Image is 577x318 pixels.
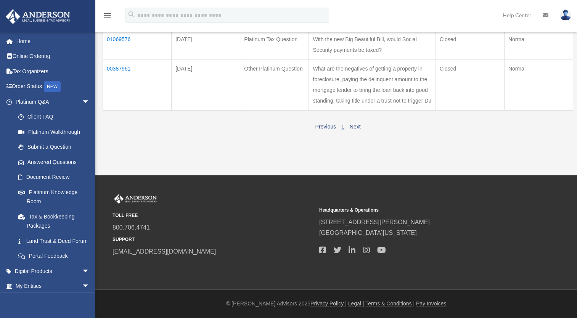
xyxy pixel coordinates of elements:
a: Platinum Q&Aarrow_drop_down [5,94,97,109]
td: [DATE] [172,30,240,59]
img: Anderson Advisors Platinum Portal [113,194,158,204]
td: [DATE] [172,59,240,111]
td: Normal [504,59,573,111]
a: Legal | [348,300,364,307]
small: Headquarters & Operations [319,206,521,214]
a: [GEOGRAPHIC_DATA][US_STATE] [319,230,417,236]
a: Platinum Knowledge Room [11,185,97,209]
div: NEW [44,81,61,92]
a: Home [5,34,101,49]
span: arrow_drop_down [82,94,97,110]
td: Normal [504,30,573,59]
i: search [127,10,136,19]
div: © [PERSON_NAME] Advisors 2025 [95,299,577,308]
a: 800.706.4741 [113,224,150,231]
a: Terms & Conditions | [365,300,415,307]
span: arrow_drop_down [82,263,97,279]
td: With the new Big Beautiful Bill, would Social Security payments be taxed? [309,30,436,59]
td: 01069576 [103,30,172,59]
a: Privacy Policy | [310,300,347,307]
i: menu [103,11,112,20]
a: Client FAQ [11,109,97,125]
a: Next [350,124,361,130]
a: Land Trust & Deed Forum [11,233,97,249]
td: Other Platinum Question [240,59,309,111]
a: Platinum Walkthrough [11,124,97,140]
a: Digital Productsarrow_drop_down [5,263,101,279]
td: Closed [436,30,504,59]
a: Order StatusNEW [5,79,101,95]
a: 1 [341,124,344,130]
a: Pay Invoices [416,300,446,307]
td: Platinum Tax Question [240,30,309,59]
a: Online Ordering [5,49,101,64]
a: menu [103,13,112,20]
small: SUPPORT [113,236,314,244]
a: Submit a Question [11,140,97,155]
span: arrow_drop_down [82,279,97,294]
a: [EMAIL_ADDRESS][DOMAIN_NAME] [113,248,216,255]
a: Document Review [11,170,97,185]
small: TOLL FREE [113,212,314,220]
a: Tax & Bookkeeping Packages [11,209,97,233]
a: Previous [315,124,336,130]
td: Closed [436,59,504,111]
img: Anderson Advisors Platinum Portal [3,9,72,24]
td: What are the negatives of getting a property in foreclosure, paying the delinquent amount to the ... [309,59,436,111]
a: Answered Questions [11,154,93,170]
a: My Entitiesarrow_drop_down [5,279,101,294]
a: Tax Organizers [5,64,101,79]
img: User Pic [560,10,571,21]
a: Portal Feedback [11,249,97,264]
td: 00387961 [103,59,172,111]
a: [STREET_ADDRESS][PERSON_NAME] [319,219,430,225]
